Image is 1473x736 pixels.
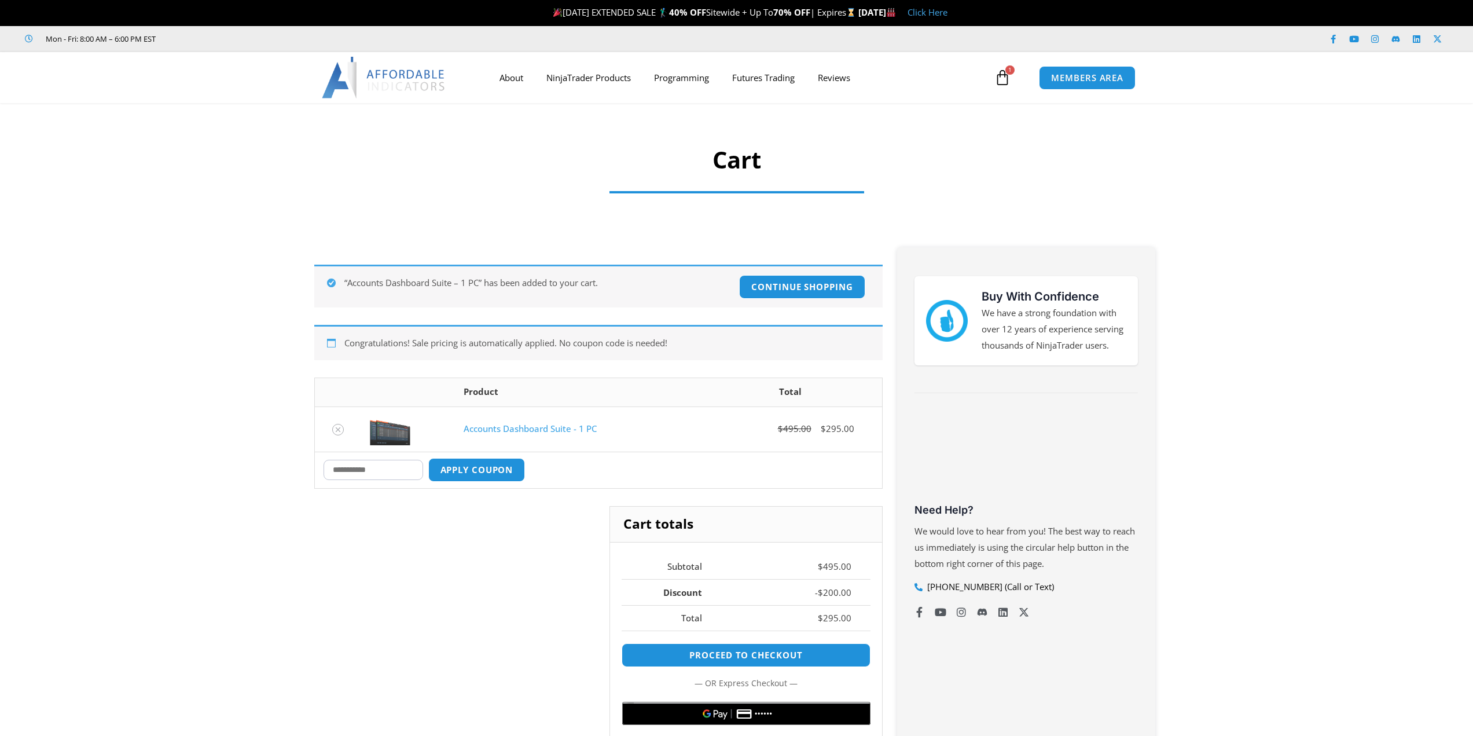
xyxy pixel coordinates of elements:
[322,57,446,98] img: LogoAI | Affordable Indicators – NinjaTrader
[43,32,156,46] span: Mon - Fri: 8:00 AM – 6:00 PM EST
[773,6,810,18] strong: 70% OFF
[778,423,811,434] bdi: 495.00
[464,423,597,434] a: Accounts Dashboard Suite - 1 PC
[1005,65,1015,75] span: 1
[622,676,870,691] p: — or —
[926,300,968,342] img: mark thumbs good 43913 | Affordable Indicators – NinjaTrader
[755,710,773,718] text: ••••••
[858,6,896,18] strong: [DATE]
[721,64,806,91] a: Futures Trading
[598,144,876,176] h1: Cart
[818,561,823,572] span: $
[821,423,826,434] span: $
[535,64,642,91] a: NinjaTrader Products
[314,265,883,307] div: “Accounts Dashboard Suite – 1 PC” has been added to your cart.
[778,423,783,434] span: $
[619,697,872,698] iframe: Secure payment input frame
[982,288,1126,305] h3: Buy With Confidence
[622,702,870,725] button: Buy with GPay
[610,507,881,543] h2: Cart totals
[914,525,1135,569] span: We would love to hear from you! The best way to reach us immediately is using the circular help b...
[818,612,823,624] span: $
[1051,74,1123,82] span: MEMBERS AREA
[924,579,1054,595] span: [PHONE_NUMBER] (Call or Text)
[818,587,823,598] span: $
[553,8,562,17] img: 🎉
[818,561,851,572] bdi: 495.00
[914,413,1138,500] iframe: Customer reviews powered by Trustpilot
[332,424,344,435] a: Remove Accounts Dashboard Suite - 1 PC from cart
[488,64,535,91] a: About
[806,64,862,91] a: Reviews
[1039,66,1136,90] a: MEMBERS AREA
[622,554,721,580] th: Subtotal
[977,61,1028,94] a: 1
[815,587,818,598] span: -
[455,378,699,407] th: Product
[622,605,721,631] th: Total
[914,503,1138,517] h3: Need Help?
[172,33,346,45] iframe: Customer reviews powered by Trustpilot
[818,612,851,624] bdi: 295.00
[314,325,883,360] div: Congratulations! Sale pricing is automatically applied. No coupon code is needed!
[847,8,855,17] img: ⌛
[428,458,526,482] button: Apply coupon
[739,275,865,299] a: Continue shopping
[699,378,882,407] th: Total
[622,579,721,605] th: Discount
[982,305,1126,354] p: We have a strong foundation with over 12 years of experience serving thousands of NinjaTrader users.
[550,6,858,18] span: [DATE] EXTENDED SALE 🏌️‍♂️ Sitewide + Up To | Expires
[642,64,721,91] a: Programming
[821,423,854,434] bdi: 295.00
[622,643,870,667] a: Proceed to checkout
[908,6,947,18] a: Click Here
[818,587,851,598] bdi: 200.00
[669,6,706,18] strong: 40% OFF
[370,413,410,445] img: Screenshot 2024-08-26 155710eeeee | Affordable Indicators – NinjaTrader
[488,64,991,91] nav: Menu
[887,8,895,17] img: 🏭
